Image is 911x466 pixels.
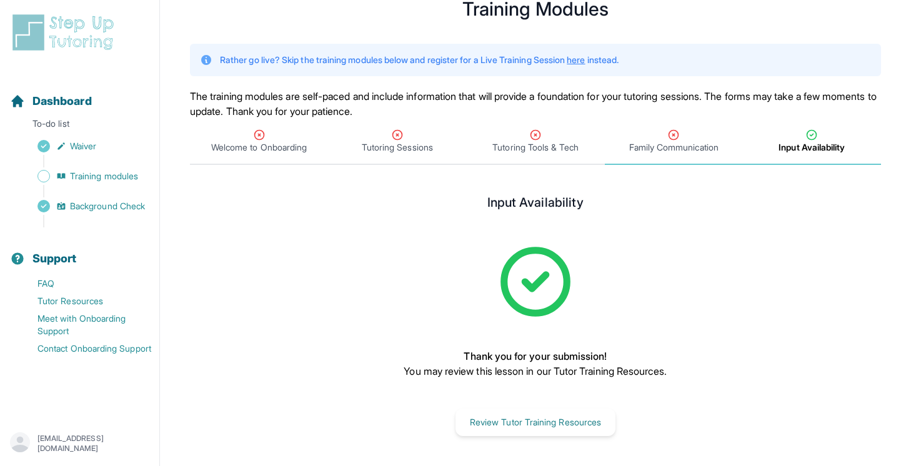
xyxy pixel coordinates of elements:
[404,349,667,364] p: Thank you for your submission!
[5,117,154,135] p: To-do list
[455,409,615,436] button: Review Tutor Training Resources
[70,200,145,212] span: Background Check
[190,1,881,16] h1: Training Modules
[10,310,159,340] a: Meet with Onboarding Support
[190,89,881,119] p: The training modules are self-paced and include information that will provide a foundation for yo...
[492,141,578,154] span: Tutoring Tools & Tech
[362,141,433,154] span: Tutoring Sessions
[10,275,159,292] a: FAQ
[10,12,121,52] img: logo
[10,432,149,455] button: [EMAIL_ADDRESS][DOMAIN_NAME]
[10,292,159,310] a: Tutor Resources
[10,92,92,110] a: Dashboard
[10,167,159,185] a: Training modules
[404,364,667,379] p: You may review this lesson in our Tutor Training Resources.
[70,140,96,152] span: Waiver
[5,230,154,272] button: Support
[10,137,159,155] a: Waiver
[10,197,159,215] a: Background Check
[32,92,92,110] span: Dashboard
[37,434,149,454] p: [EMAIL_ADDRESS][DOMAIN_NAME]
[211,141,307,154] span: Welcome to Onboarding
[629,141,719,154] span: Family Communication
[487,195,584,215] h2: Input Availability
[779,141,845,154] span: Input Availability
[5,72,154,115] button: Dashboard
[32,250,77,267] span: Support
[10,340,159,357] a: Contact Onboarding Support
[455,415,615,428] a: Review Tutor Training Resources
[70,170,138,182] span: Training modules
[220,54,619,66] p: Rather go live? Skip the training modules below and register for a Live Training Session instead.
[567,54,585,65] a: here
[190,119,881,165] nav: Tabs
